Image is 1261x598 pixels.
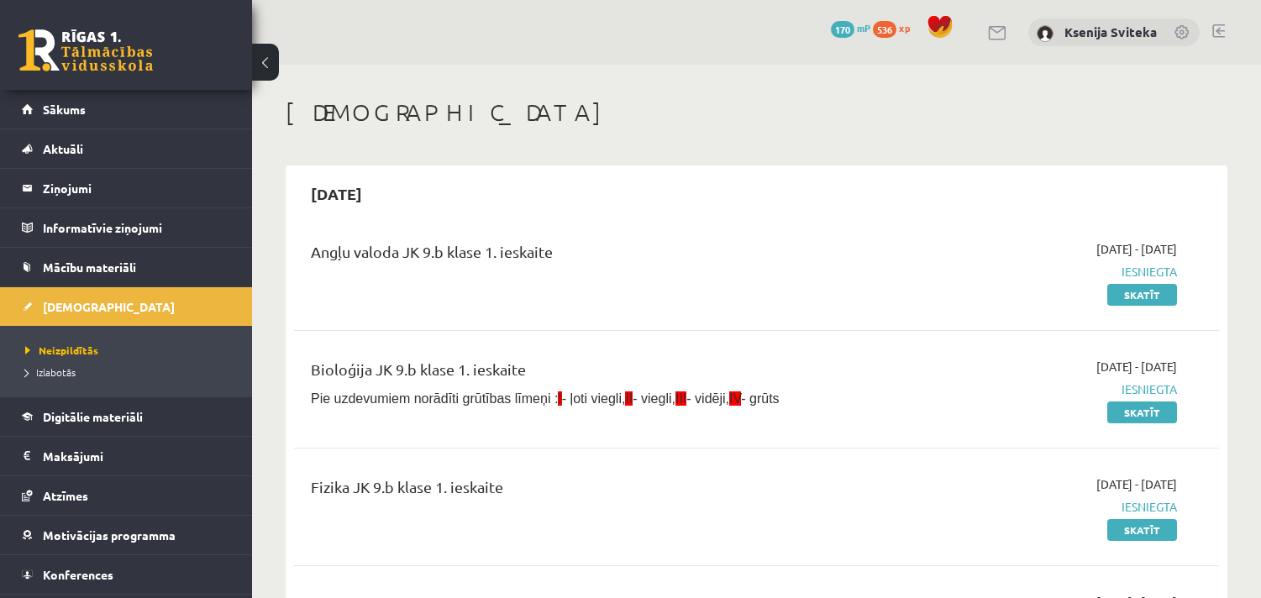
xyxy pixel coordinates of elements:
span: I [558,391,561,406]
a: Ksenija Sviteka [1064,24,1157,40]
span: Motivācijas programma [43,527,176,543]
a: Motivācijas programma [22,516,231,554]
span: Aktuāli [43,141,83,156]
a: Sākums [22,90,231,129]
h1: [DEMOGRAPHIC_DATA] [286,98,1227,127]
span: II [625,391,633,406]
a: Neizpildītās [25,343,235,358]
legend: Informatīvie ziņojumi [43,208,231,247]
div: Angļu valoda JK 9.b klase 1. ieskaite [311,240,880,271]
span: IV [729,391,741,406]
span: Iesniegta [905,498,1177,516]
span: Izlabotās [25,365,76,379]
a: 170 mP [831,21,870,34]
span: Iesniegta [905,263,1177,281]
a: Informatīvie ziņojumi [22,208,231,247]
span: Mācību materiāli [43,260,136,275]
span: Neizpildītās [25,344,98,357]
a: Izlabotās [25,365,235,380]
img: Ksenija Sviteka [1037,25,1053,42]
span: [DATE] - [DATE] [1096,358,1177,375]
legend: Maksājumi [43,437,231,475]
a: Atzīmes [22,476,231,515]
span: mP [857,21,870,34]
span: Konferences [43,567,113,582]
span: xp [899,21,910,34]
span: Iesniegta [905,380,1177,398]
span: Sākums [43,102,86,117]
span: [DATE] - [DATE] [1096,475,1177,493]
a: Ziņojumi [22,169,231,207]
div: Fizika JK 9.b klase 1. ieskaite [311,475,880,506]
span: Digitālie materiāli [43,409,143,424]
a: Maksājumi [22,437,231,475]
span: [DEMOGRAPHIC_DATA] [43,299,175,314]
a: Digitālie materiāli [22,397,231,436]
span: [DATE] - [DATE] [1096,240,1177,258]
span: Atzīmes [43,488,88,503]
a: Aktuāli [22,129,231,168]
a: Skatīt [1107,401,1177,423]
a: Rīgas 1. Tālmācības vidusskola [18,29,153,71]
a: Skatīt [1107,284,1177,306]
legend: Ziņojumi [43,169,231,207]
span: Pie uzdevumiem norādīti grūtības līmeņi : - ļoti viegli, - viegli, - vidēji, - grūts [311,391,780,406]
div: Bioloģija JK 9.b klase 1. ieskaite [311,358,880,389]
a: [DEMOGRAPHIC_DATA] [22,287,231,326]
a: Skatīt [1107,519,1177,541]
span: 170 [831,21,854,38]
span: III [675,391,686,406]
h2: [DATE] [294,174,379,213]
span: 536 [873,21,896,38]
a: 536 xp [873,21,918,34]
a: Mācību materiāli [22,248,231,286]
a: Konferences [22,555,231,594]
